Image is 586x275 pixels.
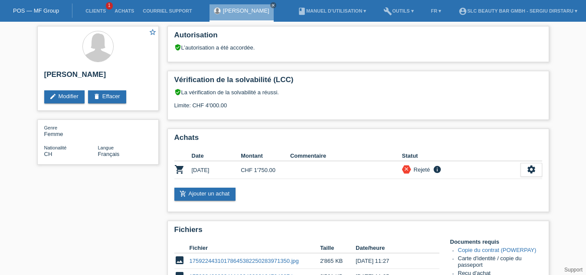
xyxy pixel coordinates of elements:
[98,145,114,150] span: Langue
[458,255,542,270] li: Carte d'identité / copie du passeport
[458,247,537,253] a: Copie du contrat (POWERPAY)
[223,7,269,14] a: [PERSON_NAME]
[138,8,196,13] a: Courriel Support
[174,44,181,51] i: verified_user
[192,151,241,161] th: Date
[174,89,181,96] i: verified_user
[149,28,157,37] a: star_border
[379,8,418,13] a: buildOutils ▾
[44,90,85,103] a: editModifier
[298,7,306,16] i: book
[180,190,187,197] i: add_shopping_cart
[44,125,58,130] span: Genre
[44,124,98,137] div: Femme
[411,165,430,174] div: Rejeté
[192,161,241,179] td: [DATE]
[174,188,236,201] a: add_shopping_cartAjouter un achat
[383,7,392,16] i: build
[356,253,427,269] td: [DATE] 11:27
[427,8,446,13] a: FR ▾
[450,239,542,245] h4: Documents requis
[81,8,110,13] a: Clients
[174,133,542,146] h2: Achats
[149,28,157,36] i: star_border
[320,243,356,253] th: Taille
[527,165,536,174] i: settings
[271,3,275,7] i: close
[290,151,402,161] th: Commentaire
[356,243,427,253] th: Date/heure
[190,243,320,253] th: Fichier
[174,225,542,239] h2: Fichiers
[174,76,542,89] h2: Vérification de la solvabilité (LCC)
[174,89,542,115] div: La vérification de la solvabilité a réussi. Limite: CHF 4'000.00
[320,253,356,269] td: 2'865 KB
[293,8,370,13] a: bookManuel d’utilisation ▾
[458,7,467,16] i: account_circle
[174,31,542,44] h2: Autorisation
[88,90,126,103] a: deleteEffacer
[402,151,521,161] th: Statut
[270,2,276,8] a: close
[403,166,409,172] i: close
[106,2,113,10] span: 1
[454,8,582,13] a: account_circleSLC Beauty Bar GmbH - Sergiu Dirstaru ▾
[93,93,100,100] i: delete
[241,161,290,179] td: CHF 1'750.00
[241,151,290,161] th: Montant
[44,70,152,83] h2: [PERSON_NAME]
[49,93,56,100] i: edit
[44,145,67,150] span: Nationalité
[174,164,185,175] i: POSP00028131
[98,151,120,157] span: Français
[174,255,185,265] i: image
[174,44,542,51] div: L’autorisation a été accordée.
[432,165,442,174] i: info
[44,151,52,157] span: Suisse
[564,267,583,273] a: Support
[110,8,138,13] a: Achats
[13,7,59,14] a: POS — MF Group
[190,258,299,264] a: 17592244310178645382250283971350.jpg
